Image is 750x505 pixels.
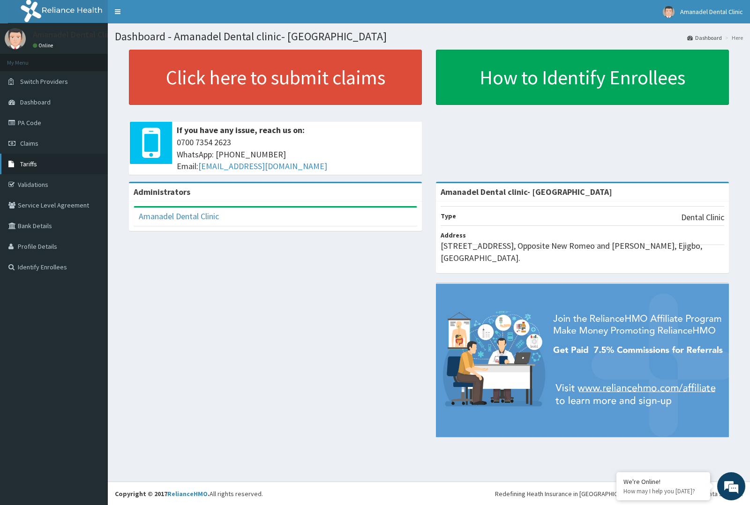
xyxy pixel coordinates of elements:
[436,284,729,437] img: provider-team-banner.png
[441,212,456,220] b: Type
[436,50,729,105] a: How to Identify Enrollees
[33,30,117,39] p: Amanadel Dental Clinic
[623,477,703,486] div: We're Online!
[681,211,724,223] p: Dental Clinic
[167,490,208,498] a: RelianceHMO
[623,487,703,495] p: How may I help you today?
[687,34,722,42] a: Dashboard
[115,30,743,43] h1: Dashboard - Amanadel Dental clinic- [GEOGRAPHIC_DATA]
[441,186,612,197] strong: Amanadel Dental clinic- [GEOGRAPHIC_DATA]
[441,231,466,239] b: Address
[177,125,305,135] b: If you have any issue, reach us on:
[20,160,37,168] span: Tariffs
[495,489,743,498] div: Redefining Heath Insurance in [GEOGRAPHIC_DATA] using Telemedicine and Data Science!
[20,77,68,86] span: Switch Providers
[5,28,26,49] img: User Image
[680,7,743,16] span: Amanadel Dental Clinic
[20,98,51,106] span: Dashboard
[177,136,417,172] span: 0700 7354 2623 WhatsApp: [PHONE_NUMBER] Email:
[663,6,675,18] img: User Image
[129,50,422,105] a: Click here to submit claims
[20,139,38,148] span: Claims
[134,186,190,197] b: Administrators
[139,211,219,222] a: Amanadel Dental Clinic
[441,240,724,264] p: [STREET_ADDRESS], Opposite New Romeo and [PERSON_NAME], Ejigbo, [GEOGRAPHIC_DATA].
[33,42,55,49] a: Online
[115,490,210,498] strong: Copyright © 2017 .
[198,161,327,171] a: [EMAIL_ADDRESS][DOMAIN_NAME]
[723,34,743,42] li: Here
